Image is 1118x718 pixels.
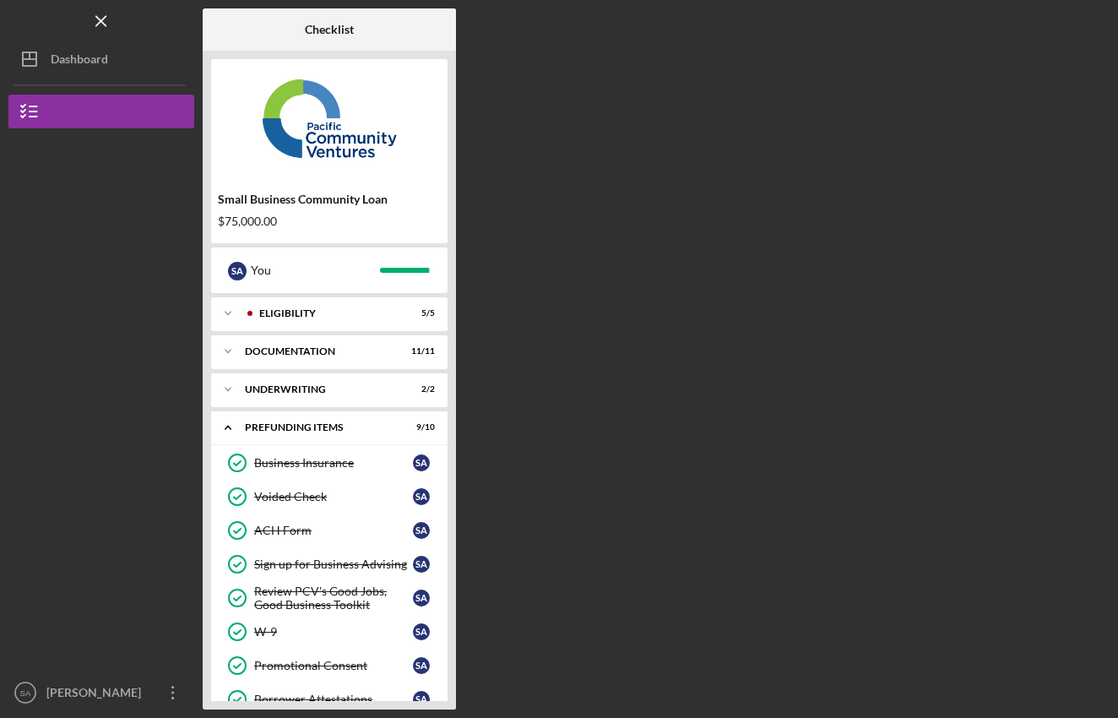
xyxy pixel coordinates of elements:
[404,384,435,394] div: 2 / 2
[220,480,439,514] a: Voided CheckSA
[259,308,393,318] div: Eligibility
[413,657,430,674] div: S A
[8,42,194,76] button: Dashboard
[413,488,430,505] div: S A
[245,422,393,432] div: Prefunding Items
[254,659,413,672] div: Promotional Consent
[218,193,441,206] div: Small Business Community Loan
[211,68,448,169] img: Product logo
[245,384,393,394] div: Underwriting
[51,42,108,80] div: Dashboard
[254,585,413,612] div: Review PCV's Good Jobs, Good Business Toolkit
[413,454,430,471] div: S A
[254,693,413,706] div: Borrower Attestations
[413,691,430,708] div: S A
[218,215,441,228] div: $75,000.00
[404,346,435,356] div: 11 / 11
[220,581,439,615] a: Review PCV's Good Jobs, Good Business ToolkitSA
[20,688,31,698] text: SA
[305,23,354,36] b: Checklist
[42,676,152,714] div: [PERSON_NAME]
[413,522,430,539] div: S A
[228,262,247,280] div: S A
[254,456,413,470] div: Business Insurance
[254,524,413,537] div: ACH Form
[254,625,413,639] div: W-9
[413,590,430,606] div: S A
[245,346,393,356] div: Documentation
[220,446,439,480] a: Business InsuranceSA
[220,649,439,683] a: Promotional ConsentSA
[413,556,430,573] div: S A
[251,256,380,285] div: You
[8,676,194,710] button: SA[PERSON_NAME]
[220,683,439,716] a: Borrower AttestationsSA
[404,308,435,318] div: 5 / 5
[220,547,439,581] a: Sign up for Business AdvisingSA
[254,558,413,571] div: Sign up for Business Advising
[220,514,439,547] a: ACH FormSA
[254,490,413,503] div: Voided Check
[220,615,439,649] a: W-9SA
[404,422,435,432] div: 9 / 10
[413,623,430,640] div: S A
